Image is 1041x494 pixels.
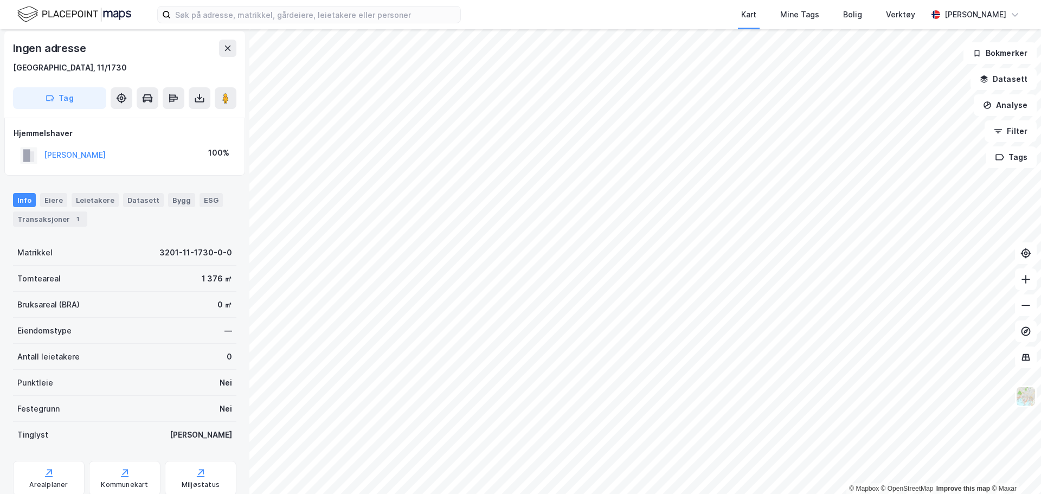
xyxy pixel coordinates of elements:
div: Tinglyst [17,428,48,441]
img: Z [1016,386,1036,407]
div: Info [13,193,36,207]
div: 0 ㎡ [217,298,232,311]
div: Bruksareal (BRA) [17,298,80,311]
div: Ingen adresse [13,40,88,57]
div: Kart [741,8,756,21]
div: Nei [220,376,232,389]
div: Kommunekart [101,480,148,489]
div: Verktøy [886,8,915,21]
div: 0 [227,350,232,363]
button: Tag [13,87,106,109]
div: Punktleie [17,376,53,389]
div: Transaksjoner [13,211,87,227]
div: 3201-11-1730-0-0 [159,246,232,259]
iframe: Chat Widget [987,442,1041,494]
div: Nei [220,402,232,415]
div: Eiere [40,193,67,207]
button: Filter [985,120,1037,142]
div: [PERSON_NAME] [170,428,232,441]
img: logo.f888ab2527a4732fd821a326f86c7f29.svg [17,5,131,24]
div: Leietakere [72,193,119,207]
div: [GEOGRAPHIC_DATA], 11/1730 [13,61,127,74]
div: Matrikkel [17,246,53,259]
a: OpenStreetMap [881,485,934,492]
div: ESG [200,193,223,207]
div: Antall leietakere [17,350,80,363]
button: Tags [986,146,1037,168]
div: Arealplaner [29,480,68,489]
div: Miljøstatus [182,480,220,489]
div: Festegrunn [17,402,60,415]
button: Analyse [974,94,1037,116]
a: Mapbox [849,485,879,492]
input: Søk på adresse, matrikkel, gårdeiere, leietakere eller personer [171,7,460,23]
div: Hjemmelshaver [14,127,236,140]
button: Bokmerker [963,42,1037,64]
a: Improve this map [936,485,990,492]
div: Bygg [168,193,195,207]
div: Eiendomstype [17,324,72,337]
div: Bolig [843,8,862,21]
div: 1 376 ㎡ [202,272,232,285]
div: 100% [208,146,229,159]
div: Tomteareal [17,272,61,285]
div: — [224,324,232,337]
div: 1 [72,214,83,224]
div: [PERSON_NAME] [944,8,1006,21]
button: Datasett [971,68,1037,90]
div: Mine Tags [780,8,819,21]
div: Datasett [123,193,164,207]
